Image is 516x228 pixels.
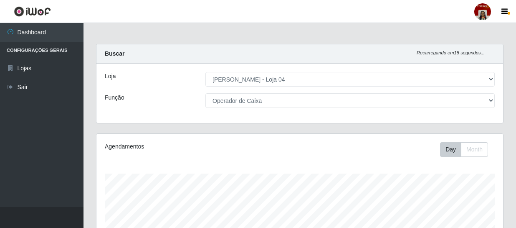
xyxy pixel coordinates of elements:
button: Month [461,142,488,157]
label: Loja [105,72,116,81]
div: Agendamentos [105,142,260,151]
label: Função [105,93,124,102]
div: First group [440,142,488,157]
img: CoreUI Logo [14,6,51,17]
div: Toolbar with button groups [440,142,495,157]
strong: Buscar [105,50,124,57]
button: Day [440,142,461,157]
i: Recarregando em 18 segundos... [417,50,485,55]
